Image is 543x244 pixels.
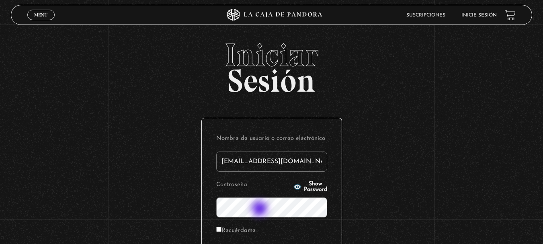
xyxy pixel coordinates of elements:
h2: Sesión [11,39,532,90]
label: Nombre de usuario o correo electrónico [216,133,327,145]
a: View your shopping cart [505,10,516,21]
span: Menu [34,12,47,17]
a: Suscripciones [406,13,445,18]
span: Cerrar [31,19,50,25]
span: Show Password [304,181,327,193]
a: Inicie sesión [461,13,497,18]
span: Iniciar [11,39,532,71]
button: Show Password [293,181,327,193]
input: Recuérdame [216,227,221,232]
label: Recuérdame [216,225,256,237]
label: Contraseña [216,179,291,191]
